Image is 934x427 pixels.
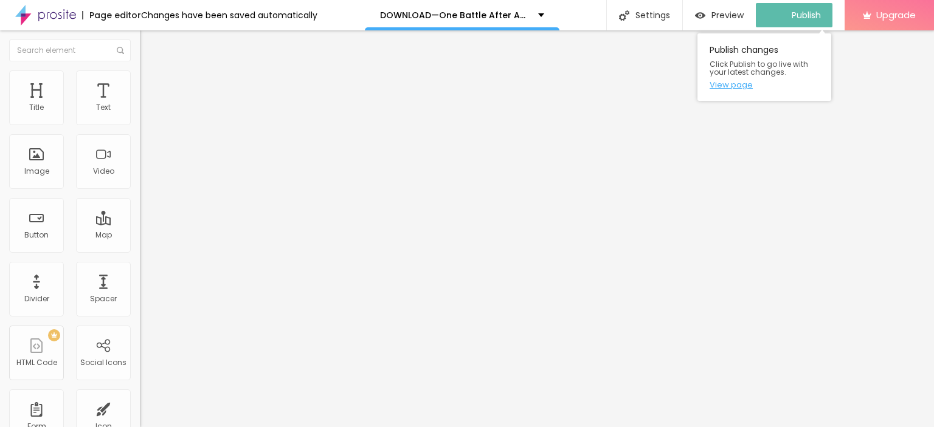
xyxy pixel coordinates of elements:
[711,10,744,20] span: Preview
[140,30,934,427] iframe: Editor
[9,39,131,61] input: Search element
[683,3,756,27] button: Preview
[24,167,49,176] div: Image
[876,10,916,20] span: Upgrade
[697,33,831,101] div: Publish changes
[96,103,111,112] div: Text
[24,231,49,239] div: Button
[93,167,114,176] div: Video
[141,11,317,19] div: Changes have been saved automatically
[792,10,821,20] span: Publish
[16,358,57,367] div: HTML Code
[80,358,126,367] div: Social Icons
[710,60,819,76] span: Click Publish to go live with your latest changes.
[90,295,117,303] div: Spacer
[380,11,529,19] p: DOWNLOAD—One Battle After Another (2025) FullMovie Free 480p / 720p / 1080p – Tamilrockers
[95,231,112,239] div: Map
[117,47,124,54] img: Icone
[619,10,629,21] img: Icone
[710,81,819,89] a: View page
[82,11,141,19] div: Page editor
[24,295,49,303] div: Divider
[695,10,705,21] img: view-1.svg
[756,3,832,27] button: Publish
[29,103,44,112] div: Title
